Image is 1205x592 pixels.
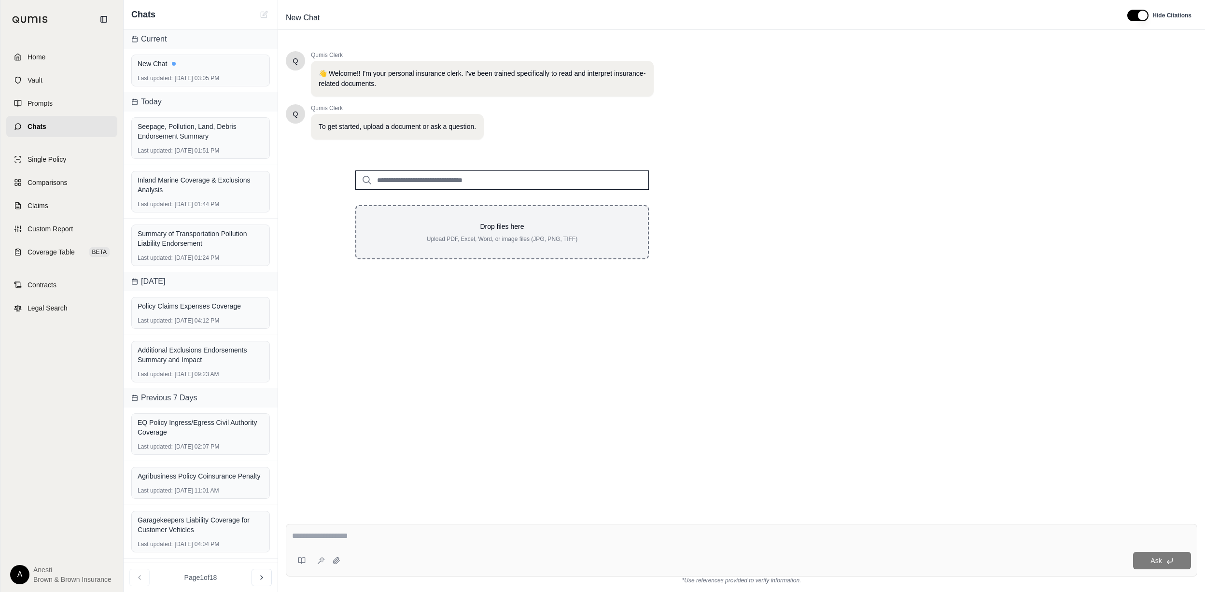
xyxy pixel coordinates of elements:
div: *Use references provided to verify information. [286,577,1197,584]
div: [DATE] 03:05 PM [138,74,264,82]
span: Last updated: [138,74,173,82]
span: Custom Report [28,224,73,234]
span: Vault [28,75,42,85]
span: Hello [293,109,298,119]
span: Last updated: [138,317,173,324]
span: Last updated: [138,200,173,208]
div: Summary of Transportation Pollution Liability Endorsement [138,229,264,248]
p: Upload PDF, Excel, Word, or image files (JPG, PNG, TIFF) [372,235,632,243]
a: Coverage TableBETA [6,241,117,263]
a: Claims [6,195,117,216]
div: Today [124,92,278,112]
span: Last updated: [138,370,173,378]
div: Additional Exclusions Endorsements Summary and Impact [138,345,264,365]
a: Contracts [6,274,117,296]
span: Hello [293,56,298,66]
div: Agribusiness Policy Coinsurance Penalty [138,471,264,481]
span: Claims [28,201,48,211]
div: [DATE] 01:51 PM [138,147,264,155]
span: Contracts [28,280,56,290]
div: Seepage, Pollution, Land, Debris Endorsement Summary [138,122,264,141]
div: [DATE] 02:07 PM [138,443,264,451]
div: [DATE] 01:44 PM [138,200,264,208]
a: Legal Search [6,297,117,319]
span: Home [28,52,45,62]
div: [DATE] [124,272,278,291]
a: Prompts [6,93,117,114]
a: Comparisons [6,172,117,193]
span: Prompts [28,99,53,108]
div: Edit Title [282,10,1116,26]
span: New Chat [282,10,323,26]
a: Custom Report [6,218,117,240]
span: Coverage Table [28,247,75,257]
div: EQ Policy Ingress/Egress Civil Authority Coverage [138,418,264,437]
img: Qumis Logo [12,16,48,23]
div: [DATE] 04:04 PM [138,540,264,548]
span: Anesti [33,565,112,575]
div: Garagekeepers Liability Coverage for Customer Vehicles [138,515,264,535]
div: Inland Marine Coverage & Exclusions Analysis [138,175,264,195]
span: Qumis Clerk [311,51,654,59]
span: Last updated: [138,254,173,262]
span: Chats [28,122,46,131]
button: New Chat [258,9,270,20]
div: A [10,565,29,584]
button: Collapse sidebar [96,12,112,27]
div: [DATE] 04:12 PM [138,317,264,324]
div: [DATE] 01:24 PM [138,254,264,262]
a: Vault [6,70,117,91]
span: Last updated: [138,540,173,548]
span: Brown & Brown Insurance [33,575,112,584]
span: Chats [131,8,155,21]
p: Drop files here [372,222,632,231]
div: Previous 7 Days [124,388,278,408]
span: Single Policy [28,155,66,164]
span: Comparisons [28,178,67,187]
span: Last updated: [138,443,173,451]
div: Policy Claims Expenses Coverage [138,301,264,311]
span: Qumis Clerk [311,104,484,112]
button: Ask [1133,552,1191,569]
div: New Chat [138,59,264,69]
span: BETA [89,247,110,257]
a: Home [6,46,117,68]
span: Legal Search [28,303,68,313]
a: Single Policy [6,149,117,170]
div: Current [124,29,278,49]
span: Page 1 of 18 [184,573,217,582]
div: [DATE] 11:01 AM [138,487,264,494]
div: [DATE] 09:23 AM [138,370,264,378]
span: Last updated: [138,147,173,155]
p: 👋 Welcome!! I'm your personal insurance clerk. I've been trained specifically to read and interpr... [319,69,646,89]
span: Ask [1150,557,1162,564]
a: Chats [6,116,117,137]
span: Last updated: [138,487,173,494]
span: Hide Citations [1152,12,1191,19]
p: To get started, upload a document or ask a question. [319,122,476,132]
